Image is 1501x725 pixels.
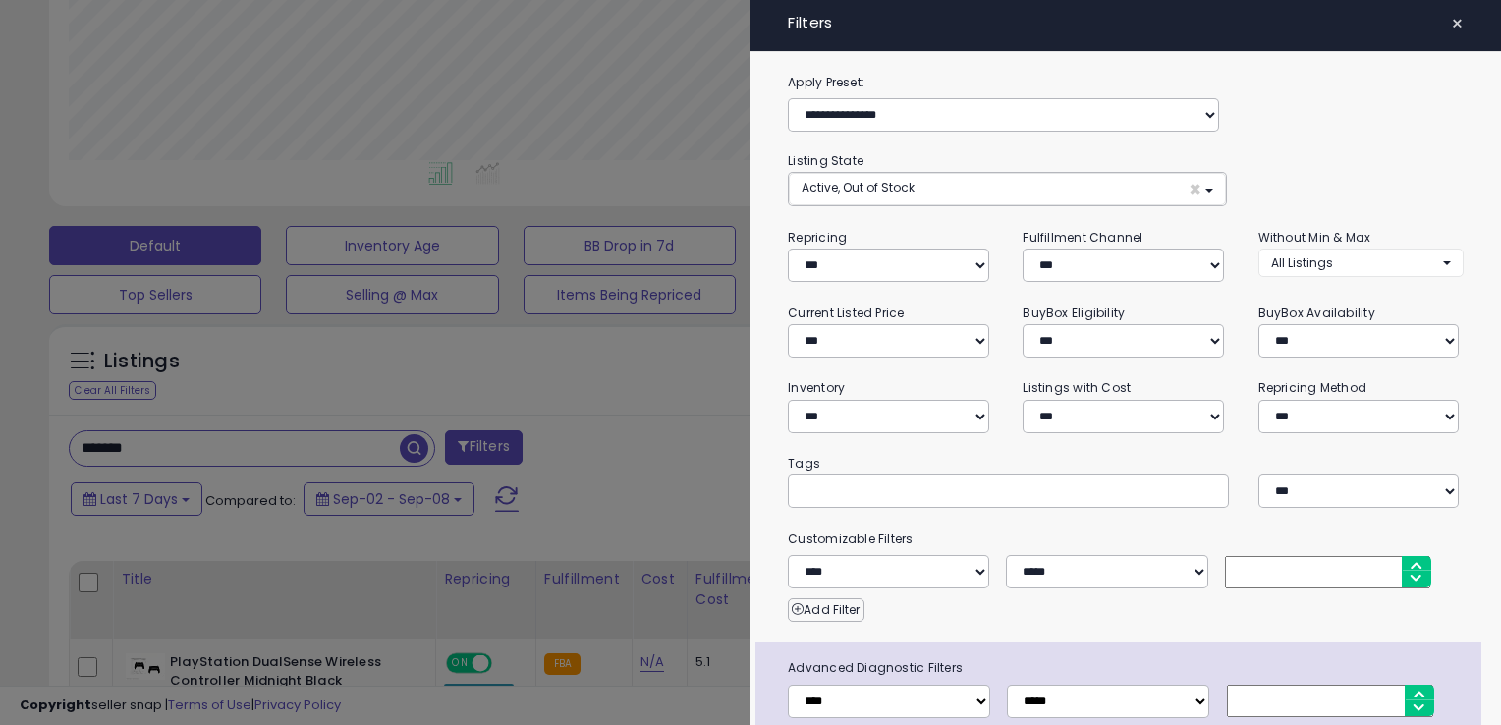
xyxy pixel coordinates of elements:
[1023,379,1131,396] small: Listings with Cost
[789,173,1226,205] button: Active, Out of Stock ×
[788,379,845,396] small: Inventory
[1023,305,1125,321] small: BuyBox Eligibility
[788,305,904,321] small: Current Listed Price
[1451,10,1464,37] span: ×
[1023,229,1142,246] small: Fulfillment Channel
[1258,379,1367,396] small: Repricing Method
[773,529,1478,550] small: Customizable Filters
[788,598,863,622] button: Add Filter
[773,657,1481,679] span: Advanced Diagnostic Filters
[1258,229,1371,246] small: Without Min & Max
[788,229,847,246] small: Repricing
[773,453,1478,474] small: Tags
[1258,249,1464,277] button: All Listings
[1443,10,1472,37] button: ×
[1258,305,1375,321] small: BuyBox Availability
[788,152,863,169] small: Listing State
[802,179,915,195] span: Active, Out of Stock
[1271,254,1333,271] span: All Listings
[773,72,1478,93] label: Apply Preset:
[788,15,1464,31] h4: Filters
[1189,179,1201,199] span: ×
